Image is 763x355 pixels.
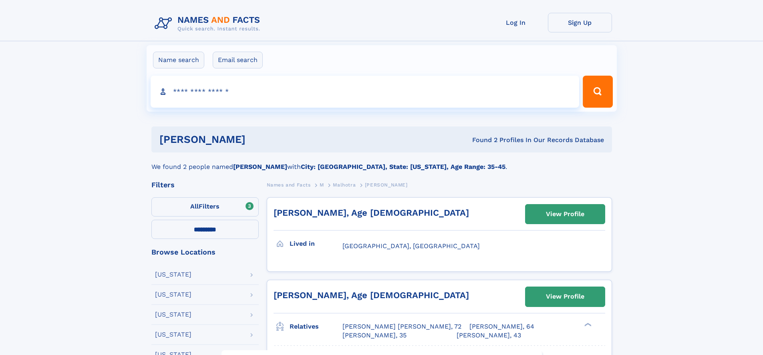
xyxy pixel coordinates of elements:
div: View Profile [546,287,584,306]
span: [GEOGRAPHIC_DATA], [GEOGRAPHIC_DATA] [342,242,480,250]
div: ❯ [582,322,592,327]
div: [US_STATE] [155,331,191,338]
img: Logo Names and Facts [151,13,267,34]
a: [PERSON_NAME], Age [DEMOGRAPHIC_DATA] [274,208,469,218]
div: We found 2 people named with . [151,152,612,172]
label: Name search [153,52,204,68]
div: View Profile [546,205,584,223]
span: M [320,182,324,188]
a: [PERSON_NAME] [PERSON_NAME], 72 [342,322,461,331]
div: Browse Locations [151,249,259,256]
a: Names and Facts [267,180,311,190]
a: View Profile [525,205,605,224]
h3: Relatives [290,320,342,333]
b: [PERSON_NAME] [233,163,287,170]
button: Search Button [583,76,612,108]
a: [PERSON_NAME], 43 [457,331,521,340]
a: [PERSON_NAME], 64 [469,322,534,331]
span: Malhotra [333,182,356,188]
a: M [320,180,324,190]
div: [US_STATE] [155,291,191,298]
div: Found 2 Profiles In Our Records Database [359,136,604,144]
div: [US_STATE] [155,271,191,278]
div: [US_STATE] [155,311,191,318]
span: All [190,203,199,210]
a: View Profile [525,287,605,306]
a: Malhotra [333,180,356,190]
h1: [PERSON_NAME] [159,134,359,144]
div: Filters [151,181,259,189]
a: Log In [484,13,548,32]
label: Filters [151,197,259,217]
a: Sign Up [548,13,612,32]
b: City: [GEOGRAPHIC_DATA], State: [US_STATE], Age Range: 35-45 [301,163,505,170]
a: [PERSON_NAME], Age [DEMOGRAPHIC_DATA] [274,290,469,300]
h3: Lived in [290,237,342,251]
input: search input [151,76,580,108]
span: [PERSON_NAME] [365,182,408,188]
label: Email search [213,52,263,68]
a: [PERSON_NAME], 35 [342,331,407,340]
